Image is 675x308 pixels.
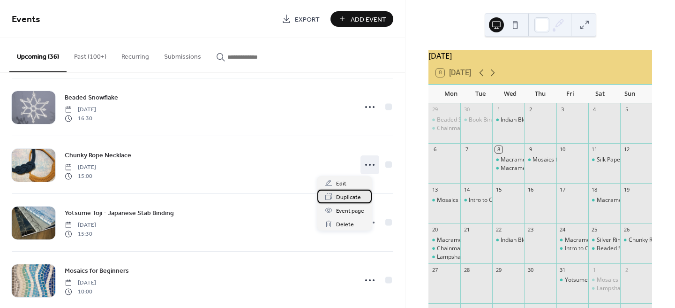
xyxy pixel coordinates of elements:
[591,146,598,153] div: 11
[501,236,554,244] div: Indian Block Printing
[437,253,488,261] div: Lampshade Making
[623,186,630,193] div: 19
[565,236,614,244] div: Macrame Pumpkin
[463,266,470,273] div: 28
[460,116,492,124] div: Book Binding - Casebinding
[437,245,503,253] div: Chainmaille - Helmweave
[623,226,630,233] div: 26
[555,85,585,103] div: Fri
[524,156,556,164] div: Mosaics for Beginners
[559,106,566,113] div: 3
[463,186,470,193] div: 14
[431,146,438,153] div: 6
[527,146,534,153] div: 9
[12,10,40,29] span: Events
[620,236,652,244] div: Chunky Rope Necklace
[466,85,496,103] div: Tue
[525,85,555,103] div: Thu
[469,196,528,204] div: Intro to Candle Making
[428,236,460,244] div: Macrame Plant Hanger
[556,245,588,253] div: Intro to Candle Making
[556,276,588,284] div: Yotsume Toji - Japanese Stab Binding
[559,226,566,233] div: 24
[437,124,503,132] div: Chainmaille - Helmweave
[591,186,598,193] div: 18
[591,226,598,233] div: 25
[588,285,620,293] div: Lampshade Making
[495,226,502,233] div: 22
[597,245,645,253] div: Beaded Snowflake
[65,93,118,103] span: Beaded Snowflake
[597,156,643,164] div: Silk Paper Making
[157,38,209,71] button: Submissions
[67,38,114,71] button: Past (100+)
[336,192,361,202] span: Duplicate
[495,85,525,103] div: Wed
[436,85,466,103] div: Mon
[588,156,620,164] div: Silk Paper Making
[428,124,460,132] div: Chainmaille - Helmweave
[437,196,495,204] div: Mosaics for Beginners
[495,186,502,193] div: 15
[527,226,534,233] div: 23
[65,221,96,230] span: [DATE]
[556,236,588,244] div: Macrame Pumpkin
[330,11,393,27] button: Add Event
[527,266,534,273] div: 30
[585,85,615,103] div: Sat
[501,164,587,172] div: Macrame Christmas Decorations
[492,164,524,172] div: Macrame Christmas Decorations
[65,172,96,180] span: 15:00
[431,226,438,233] div: 20
[588,276,620,284] div: Mosaics for Beginners
[428,245,460,253] div: Chainmaille - Helmweave
[492,116,524,124] div: Indian Block Printing
[65,208,174,218] a: Yotsume Toji - Japanese Stab Binding
[431,106,438,113] div: 29
[431,186,438,193] div: 13
[597,285,648,293] div: Lampshade Making
[588,196,620,204] div: Macrame Bracelet
[591,266,598,273] div: 1
[65,106,96,114] span: [DATE]
[623,146,630,153] div: 12
[591,106,598,113] div: 4
[565,245,624,253] div: Intro to Candle Making
[559,146,566,153] div: 10
[428,196,460,204] div: Mosaics for Beginners
[336,179,346,189] span: Edit
[492,236,524,244] div: Indian Block Printing
[275,11,327,27] a: Export
[469,116,540,124] div: Book Binding - Casebinding
[532,156,591,164] div: Mosaics for Beginners
[495,266,502,273] div: 29
[460,196,492,204] div: Intro to Candle Making
[65,279,96,287] span: [DATE]
[501,116,554,124] div: Indian Block Printing
[65,230,96,238] span: 15:30
[65,287,96,296] span: 10:00
[559,266,566,273] div: 31
[495,146,502,153] div: 8
[597,196,645,204] div: Macrame Bracelet
[336,206,364,216] span: Event page
[65,114,96,123] span: 16:30
[65,150,131,161] a: Chunky Rope Necklace
[9,38,67,72] button: Upcoming (36)
[336,220,354,230] span: Delete
[65,92,118,103] a: Beaded Snowflake
[527,186,534,193] div: 16
[463,146,470,153] div: 7
[351,15,386,24] span: Add Event
[295,15,320,24] span: Export
[565,276,661,284] div: Yotsume Toji - Japanese Stab Binding
[527,106,534,113] div: 2
[588,245,620,253] div: Beaded Snowflake
[431,266,438,273] div: 27
[495,106,502,113] div: 1
[65,163,96,172] span: [DATE]
[114,38,157,71] button: Recurring
[597,236,645,244] div: Silver Ring Making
